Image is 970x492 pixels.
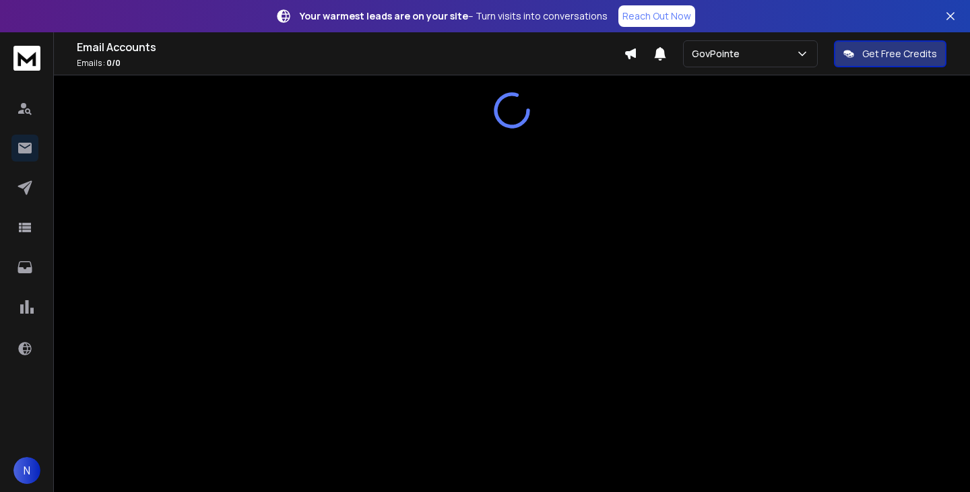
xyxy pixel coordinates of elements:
[106,57,121,69] span: 0 / 0
[77,39,624,55] h1: Email Accounts
[622,9,691,23] p: Reach Out Now
[13,46,40,71] img: logo
[300,9,468,22] strong: Your warmest leads are on your site
[618,5,695,27] a: Reach Out Now
[300,9,608,23] p: – Turn visits into conversations
[13,457,40,484] button: N
[77,58,624,69] p: Emails :
[834,40,946,67] button: Get Free Credits
[692,47,745,61] p: GovPointe
[862,47,937,61] p: Get Free Credits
